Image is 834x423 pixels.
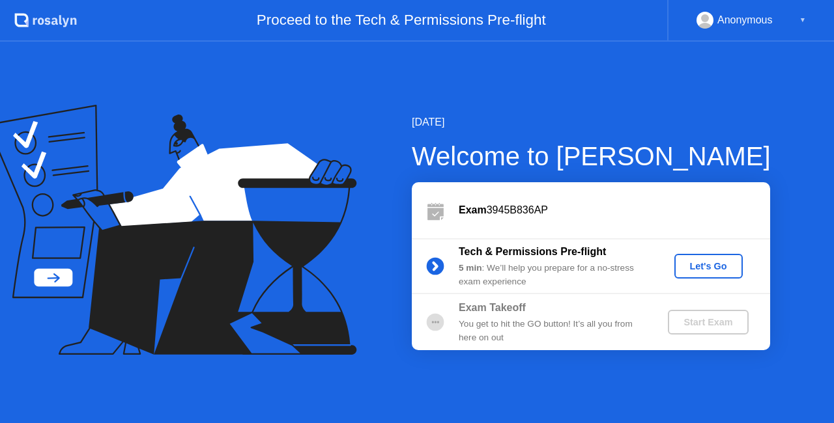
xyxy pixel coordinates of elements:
[412,115,771,130] div: [DATE]
[799,12,806,29] div: ▼
[459,318,646,344] div: You get to hit the GO button! It’s all you from here on out
[673,317,743,327] div: Start Exam
[668,310,748,334] button: Start Exam
[459,263,482,273] b: 5 min
[717,12,773,29] div: Anonymous
[459,202,770,218] div: 3945B836AP
[459,204,487,215] b: Exam
[674,254,743,279] button: Let's Go
[459,262,646,288] div: : We’ll help you prepare for a no-stress exam experience
[680,261,738,271] div: Let's Go
[459,246,606,257] b: Tech & Permissions Pre-flight
[412,137,771,176] div: Welcome to [PERSON_NAME]
[459,302,526,313] b: Exam Takeoff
